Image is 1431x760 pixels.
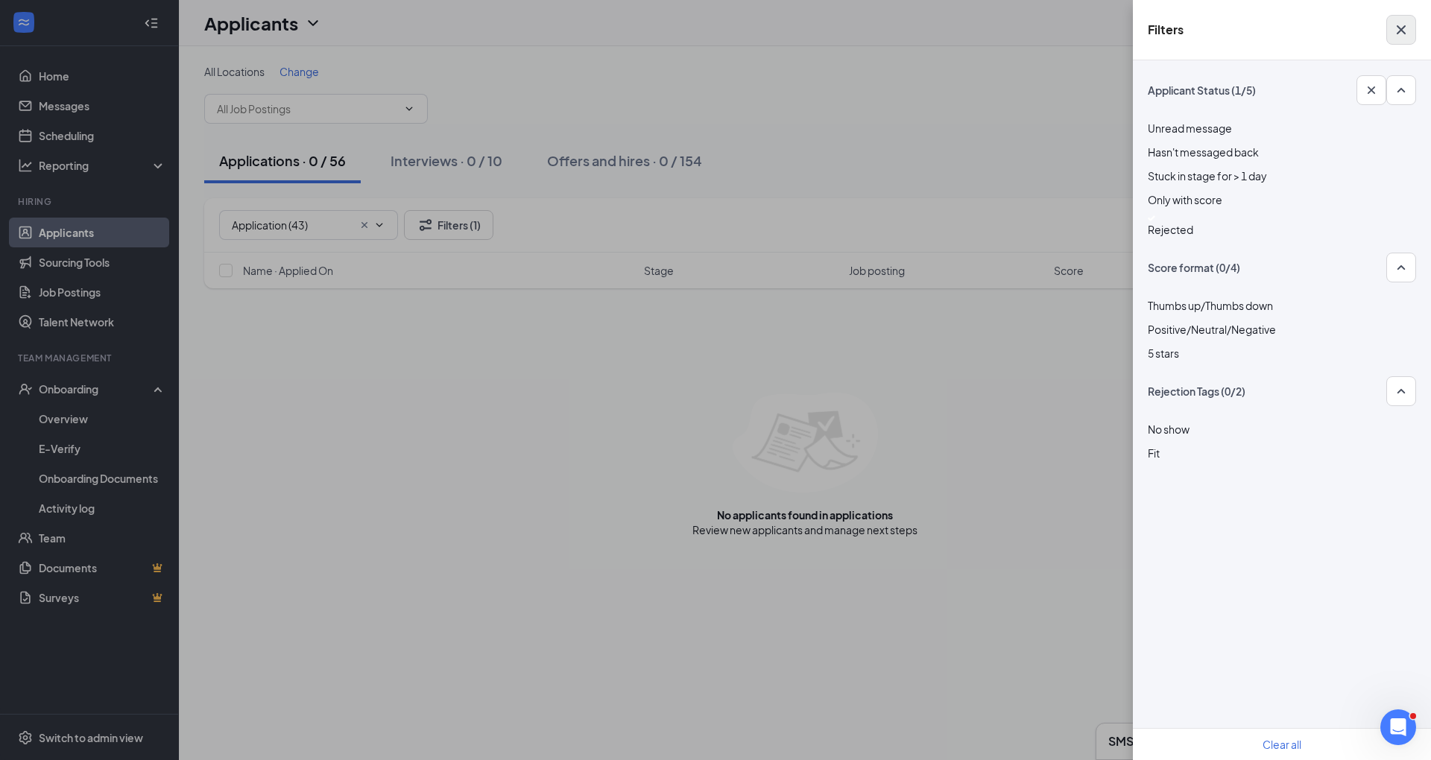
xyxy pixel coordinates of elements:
[1148,193,1222,206] span: Only with score
[1364,83,1379,98] svg: Cross
[1392,259,1410,276] svg: SmallChevronUp
[1392,81,1410,99] svg: SmallChevronUp
[1386,376,1416,406] button: SmallChevronUp
[1263,736,1301,753] button: Clear all
[1148,422,1190,436] span: No show
[1356,75,1386,105] button: Cross
[1148,346,1179,360] span: 5 stars
[1148,323,1276,336] span: Positive/Neutral/Negative
[1148,260,1240,275] span: Score format (0/4)
[1392,21,1410,39] svg: Cross
[1148,121,1232,135] span: Unread message
[1148,215,1155,221] img: checkbox
[1148,145,1259,159] span: Hasn't messaged back
[1380,709,1416,745] iframe: Intercom live chat
[1148,223,1193,236] span: Rejected
[1148,446,1160,460] span: Fit
[1392,382,1410,400] svg: SmallChevronUp
[1148,169,1267,183] span: Stuck in stage for > 1 day
[1386,75,1416,105] button: SmallChevronUp
[1148,299,1273,312] span: Thumbs up/Thumbs down
[1386,253,1416,282] button: SmallChevronUp
[1386,15,1416,45] button: Cross
[1148,384,1245,399] span: Rejection Tags (0/2)
[1148,83,1256,98] span: Applicant Status (1/5)
[1148,22,1184,38] h5: Filters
